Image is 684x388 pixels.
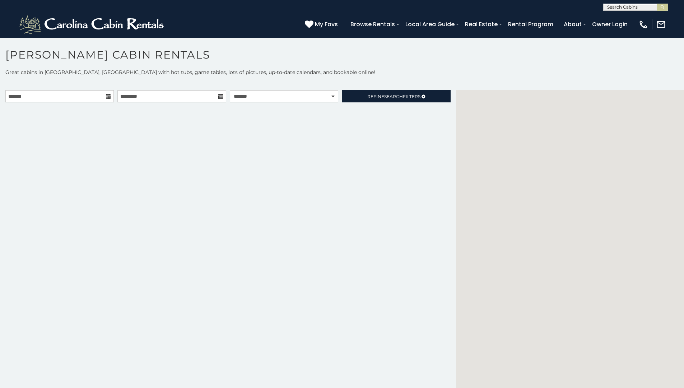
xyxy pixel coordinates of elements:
a: RefineSearchFilters [342,90,450,102]
a: Owner Login [588,18,631,31]
span: Refine Filters [367,94,420,99]
img: White-1-2.png [18,14,167,35]
a: Browse Rentals [347,18,399,31]
span: My Favs [315,20,338,29]
img: phone-regular-white.png [638,19,648,29]
a: Local Area Guide [402,18,458,31]
a: About [560,18,585,31]
img: mail-regular-white.png [656,19,666,29]
span: Search [384,94,403,99]
a: My Favs [305,20,340,29]
a: Rental Program [504,18,557,31]
a: Real Estate [461,18,501,31]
